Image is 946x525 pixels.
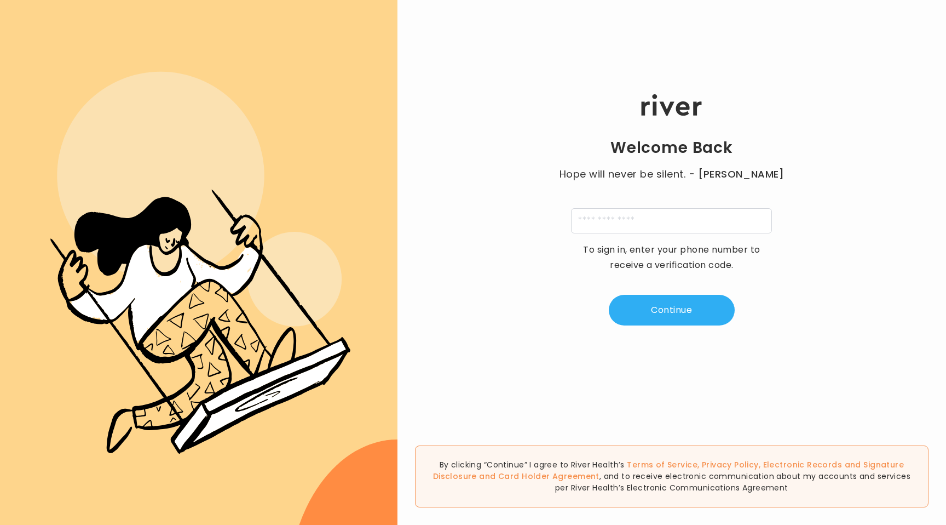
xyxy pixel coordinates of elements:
[415,446,928,507] div: By clicking “Continue” I agree to River Health’s
[627,459,697,470] a: Terms of Service
[576,242,768,273] p: To sign in, enter your phone number to receive a verification code.
[498,471,599,482] a: Card Holder Agreement
[610,138,733,158] h1: Welcome Back
[433,459,904,482] span: , , and
[689,167,784,182] span: - [PERSON_NAME]
[549,167,795,182] p: Hope will never be silent.
[433,459,904,482] a: Electronic Records and Signature Disclosure
[609,295,735,326] button: Continue
[702,459,759,470] a: Privacy Policy
[555,471,910,493] span: , and to receive electronic communication about my accounts and services per River Health’s Elect...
